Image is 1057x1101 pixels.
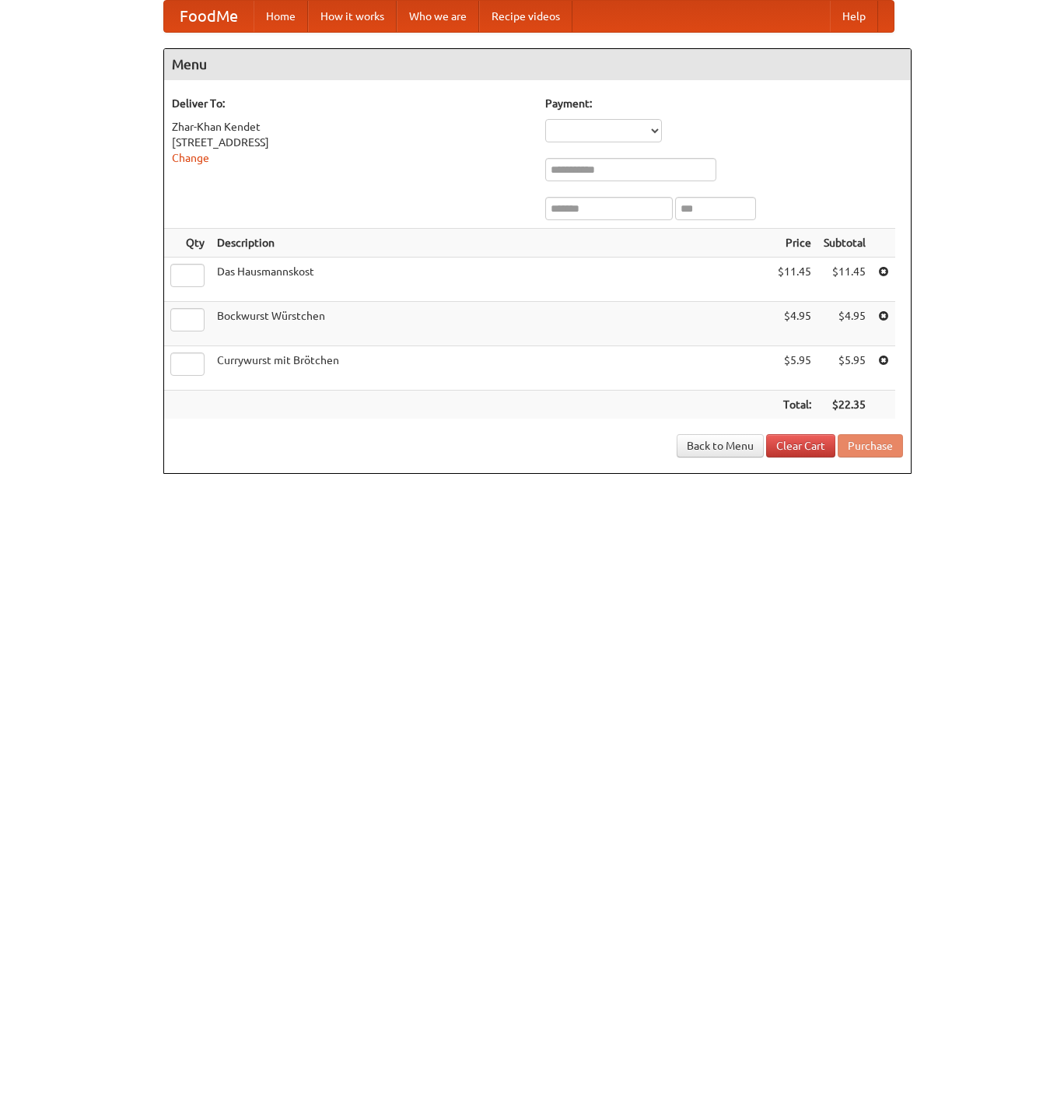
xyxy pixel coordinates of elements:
[308,1,397,32] a: How it works
[172,119,530,135] div: Zhar-Khan Kendet
[211,258,772,302] td: Das Hausmannskost
[164,49,911,80] h4: Menu
[172,152,209,164] a: Change
[397,1,479,32] a: Who we are
[817,391,872,419] th: $22.35
[545,96,903,111] h5: Payment:
[772,391,817,419] th: Total:
[838,434,903,458] button: Purchase
[817,302,872,346] td: $4.95
[817,229,872,258] th: Subtotal
[772,229,817,258] th: Price
[817,346,872,391] td: $5.95
[211,302,772,346] td: Bockwurst Würstchen
[164,229,211,258] th: Qty
[172,135,530,150] div: [STREET_ADDRESS]
[479,1,572,32] a: Recipe videos
[254,1,308,32] a: Home
[766,434,835,458] a: Clear Cart
[172,96,530,111] h5: Deliver To:
[211,229,772,258] th: Description
[677,434,764,458] a: Back to Menu
[211,346,772,391] td: Currywurst mit Brötchen
[164,1,254,32] a: FoodMe
[772,302,817,346] td: $4.95
[772,346,817,391] td: $5.95
[772,258,817,302] td: $11.45
[830,1,878,32] a: Help
[817,258,872,302] td: $11.45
